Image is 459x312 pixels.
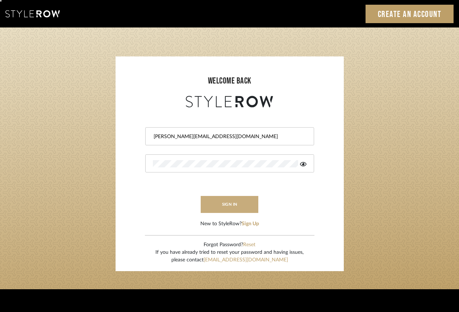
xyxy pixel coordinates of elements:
[123,74,337,87] div: welcome back
[153,133,305,140] input: Email Address
[201,196,259,213] button: sign in
[242,220,259,228] button: Sign Up
[155,249,304,264] div: If you have already tried to reset your password and having issues, please contact
[366,5,454,23] a: Create an Account
[243,241,255,249] button: Reset
[204,257,288,262] a: [EMAIL_ADDRESS][DOMAIN_NAME]
[200,220,259,228] div: New to StyleRow?
[155,241,304,249] div: Forgot Password?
